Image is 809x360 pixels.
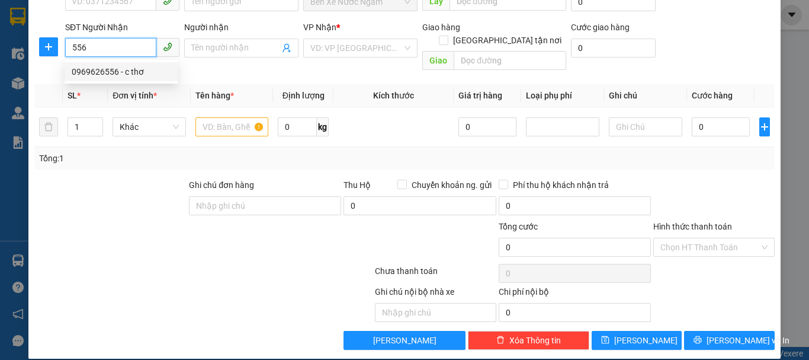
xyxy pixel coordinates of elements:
[282,43,291,53] span: user-add
[373,91,414,100] span: Kích thước
[609,117,682,136] input: Ghi Chú
[508,179,614,192] span: Phí thu hộ khách nhận trả
[65,62,178,81] div: 0969626556 - c thơ
[39,37,58,56] button: plus
[707,334,789,347] span: [PERSON_NAME] và In
[454,51,566,70] input: Dọc đường
[521,84,604,107] th: Loại phụ phí
[374,265,497,285] div: Chưa thanh toán
[39,152,313,165] div: Tổng: 1
[592,331,682,350] button: save[PERSON_NAME]
[760,122,769,132] span: plus
[422,23,460,32] span: Giao hàng
[458,117,516,136] input: 0
[759,117,770,136] button: plus
[195,117,269,136] input: VD: Bàn, Ghế
[282,91,325,100] span: Định lượng
[303,23,336,32] span: VP Nhận
[317,117,329,136] span: kg
[195,91,234,100] span: Tên hàng
[189,180,254,190] label: Ghi chú đơn hàng
[407,179,496,192] span: Chuyển khoản ng. gửi
[373,334,436,347] span: [PERSON_NAME]
[120,118,179,136] span: Khác
[163,42,172,52] span: phone
[692,91,733,100] span: Cước hàng
[343,331,465,350] button: [PERSON_NAME]
[189,196,341,215] input: Ghi chú đơn hàng
[694,336,702,345] span: printer
[684,331,775,350] button: printer[PERSON_NAME] và In
[499,285,651,303] div: Chi phí nội bộ
[571,23,630,32] label: Cước giao hàng
[68,91,77,100] span: SL
[72,65,171,78] div: 0969626556 - c thơ
[653,222,732,231] label: Hình thức thanh toán
[343,180,371,190] span: Thu Hộ
[39,117,58,136] button: delete
[184,21,298,34] div: Người nhận
[375,303,496,322] input: Nhập ghi chú
[499,222,538,231] span: Tổng cước
[468,331,589,350] button: deleteXóa Thông tin
[509,334,561,347] span: Xóa Thông tin
[571,39,656,58] input: Cước giao hàng
[458,91,502,100] span: Giá trị hàng
[601,336,609,345] span: save
[422,51,454,70] span: Giao
[113,91,157,100] span: Đơn vị tính
[448,34,566,47] span: [GEOGRAPHIC_DATA] tận nơi
[65,21,179,34] div: SĐT Người Nhận
[604,84,687,107] th: Ghi chú
[375,285,496,303] div: Ghi chú nội bộ nhà xe
[496,336,505,345] span: delete
[614,334,678,347] span: [PERSON_NAME]
[40,42,57,52] span: plus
